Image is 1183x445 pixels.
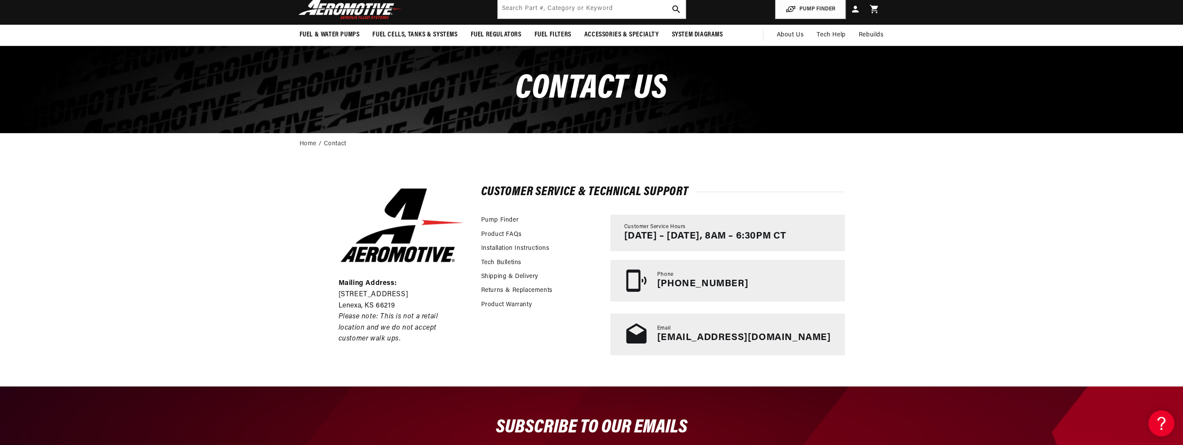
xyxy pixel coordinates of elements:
[471,30,521,39] span: Fuel Regulators
[481,187,845,197] h2: Customer Service & Technical Support
[293,25,366,45] summary: Fuel & Water Pumps
[859,30,884,40] span: Rebuilds
[657,333,831,343] a: [EMAIL_ADDRESS][DOMAIN_NAME]
[534,30,571,39] span: Fuel Filters
[481,244,550,253] a: Installation Instructions
[657,271,674,278] span: Phone
[339,280,397,287] strong: Mailing Address:
[300,139,884,149] nav: breadcrumbs
[324,139,346,149] a: Contact
[464,25,528,45] summary: Fuel Regulators
[665,25,730,45] summary: System Diagrams
[481,258,521,268] a: Tech Bulletins
[657,325,671,332] span: Email
[481,286,553,295] a: Returns & Replacements
[300,139,316,149] a: Home
[584,30,659,39] span: Accessories & Specialty
[770,25,810,46] a: About Us
[657,278,748,290] p: [PHONE_NUMBER]
[481,216,519,225] a: Pump Finder
[624,223,686,231] span: Customer Service Hours
[810,25,852,46] summary: Tech Help
[481,230,522,239] a: Product FAQs
[528,25,578,45] summary: Fuel Filters
[852,25,890,46] summary: Rebuilds
[481,272,538,281] a: Shipping & Delivery
[515,72,668,106] span: CONTACt us
[300,30,360,39] span: Fuel & Water Pumps
[624,231,786,242] p: [DATE] – [DATE], 8AM – 6:30PM CT
[817,30,845,40] span: Tech Help
[578,25,665,45] summary: Accessories & Specialty
[339,301,465,312] p: Lenexa, KS 66219
[776,32,804,38] span: About Us
[372,30,457,39] span: Fuel Cells, Tanks & Systems
[610,260,845,301] a: Phone [PHONE_NUMBER]
[496,418,688,437] span: SUBSCRIBE TO OUR EMAILS
[481,300,532,310] a: Product Warranty
[366,25,464,45] summary: Fuel Cells, Tanks & Systems
[672,30,723,39] span: System Diagrams
[339,289,465,301] p: [STREET_ADDRESS]
[339,313,438,342] em: Please note: This is not a retail location and we do not accept customer walk ups.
